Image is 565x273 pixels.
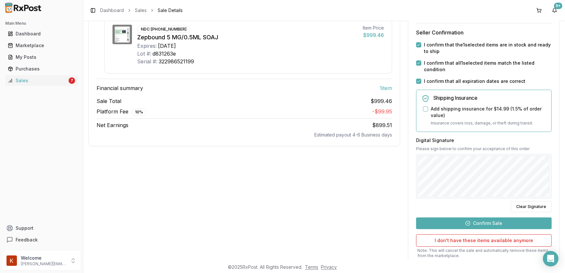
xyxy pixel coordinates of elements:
p: Please sign below to confirm your acceptance of this order [416,146,552,151]
span: 1 item [380,84,392,92]
span: $899.51 [372,122,392,128]
div: Marketplace [8,42,75,49]
div: 7 [69,77,75,84]
span: Platform Fee [97,108,147,116]
div: $999.46 [363,31,384,39]
div: 10 % [131,109,147,116]
h5: Shipping Insurance [433,95,546,100]
span: Financial summary [97,84,143,92]
div: Item Price [363,25,384,31]
div: Serial #: [137,58,157,65]
div: Lot #: [137,50,151,58]
div: 322986521199 [159,58,194,65]
p: Welcome [21,255,66,261]
button: My Posts [3,52,80,62]
div: Estimated payout 4-6 Business days [97,132,392,138]
h2: Main Menu [5,21,78,26]
img: User avatar [7,255,17,266]
button: Sales7 [3,75,80,86]
div: Expires: [137,42,157,50]
div: NDC: [PHONE_NUMBER] [137,26,190,33]
p: Insurance covers loss, damage, or theft during transit. [431,120,546,126]
div: Open Intercom Messenger [543,251,558,266]
a: Marketplace [5,40,78,51]
label: Add shipping insurance for $14.99 ( 1.5 % of order value) [431,106,546,119]
span: Sale Total [97,97,121,105]
button: Feedback [3,234,80,246]
button: Confirm Sale [416,217,552,229]
a: Sales7 [5,75,78,86]
a: Dashboard [5,28,78,40]
a: Terms [305,264,319,270]
p: Note: This will cancel the sale and automatically remove these items from the marketplace. [416,248,552,258]
button: I don't have these items available anymore [416,234,552,247]
a: My Posts [5,51,78,63]
span: Sale Details [158,7,183,14]
button: Support [3,222,80,234]
img: RxPost Logo [3,3,44,13]
button: Purchases [3,64,80,74]
label: I confirm that the 1 selected items are in stock and ready to ship [424,42,552,55]
a: Privacy [321,264,337,270]
div: Purchases [8,66,75,72]
a: Sales [135,7,147,14]
a: Purchases [5,63,78,75]
div: Zepbound 5 MG/0.5ML SOAJ [137,33,358,42]
div: 9+ [554,3,562,9]
div: Sales [8,77,67,84]
button: Clear Signature [511,201,552,212]
div: d831263e [152,50,176,58]
span: Net Earnings [97,121,128,129]
button: Marketplace [3,40,80,51]
div: My Posts [8,54,75,60]
span: $999.46 [371,97,392,105]
a: Dashboard [100,7,124,14]
nav: breadcrumb [100,7,183,14]
p: [PERSON_NAME][EMAIL_ADDRESS][DOMAIN_NAME] [21,261,66,266]
span: - $99.95 [372,108,392,115]
h3: Digital Signature [416,137,552,144]
label: I confirm that all 1 selected items match the listed condition [424,60,552,73]
div: Dashboard [8,31,75,37]
img: Zepbound 5 MG/0.5ML SOAJ [112,25,132,44]
button: Dashboard [3,29,80,39]
span: Feedback [16,237,38,243]
h3: Seller Confirmation [416,29,552,36]
label: I confirm that all expiration dates are correct [424,78,525,84]
div: [DATE] [158,42,176,50]
button: 9+ [549,5,560,16]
